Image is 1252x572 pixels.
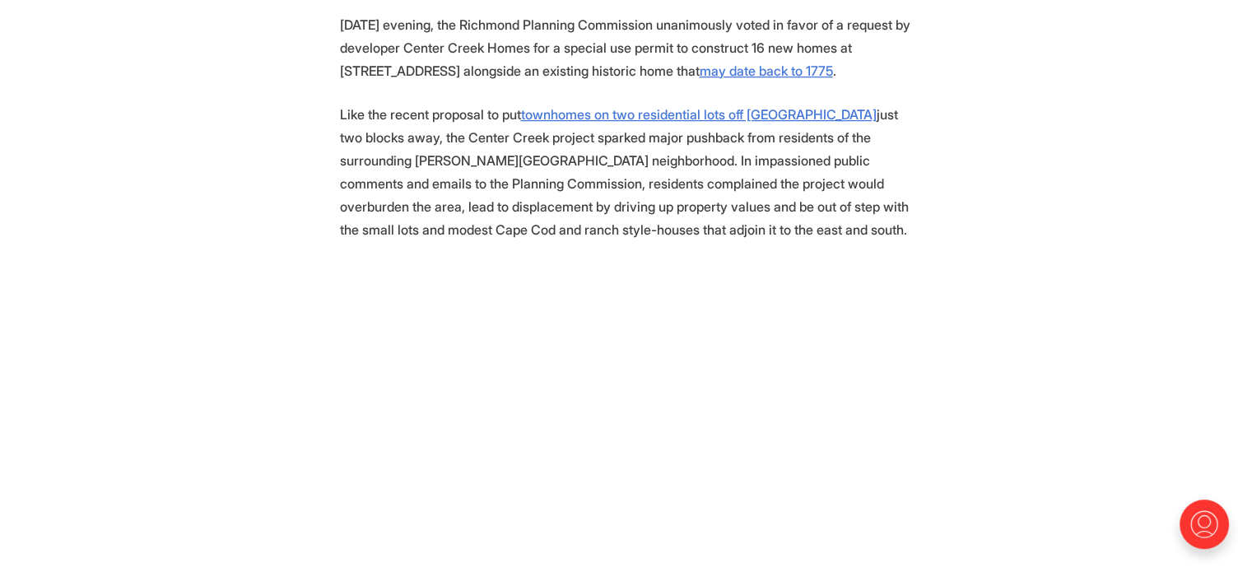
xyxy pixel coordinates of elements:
[700,63,833,79] a: may date back to 1775
[340,103,913,241] p: Like the recent proposal to put just two blocks away, the Center Creek project sparked major push...
[521,106,877,123] a: townhomes on two residential lots off [GEOGRAPHIC_DATA]
[1166,491,1252,572] iframe: portal-trigger
[340,13,913,82] p: [DATE] evening, the Richmond Planning Commission unanimously voted in favor of a request by devel...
